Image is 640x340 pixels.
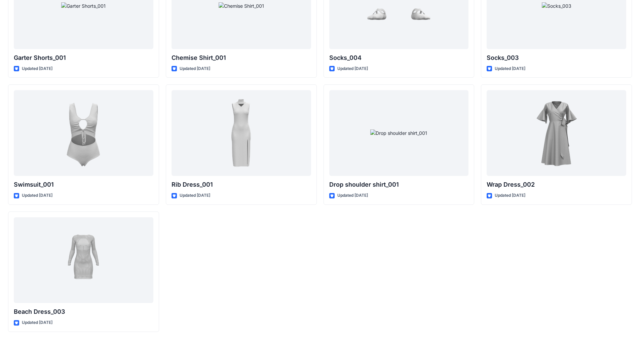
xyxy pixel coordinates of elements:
[487,90,626,176] a: Wrap Dress_002
[180,192,210,199] p: Updated [DATE]
[14,180,153,189] p: Swimsuit_001
[14,53,153,63] p: Garter Shorts_001
[180,65,210,72] p: Updated [DATE]
[329,53,469,63] p: Socks_004
[495,65,525,72] p: Updated [DATE]
[172,90,311,176] a: Rib Dress_001
[22,65,52,72] p: Updated [DATE]
[487,180,626,189] p: Wrap Dress_002
[329,90,469,176] a: Drop shoulder shirt_001
[14,217,153,303] a: Beach Dress_003
[22,192,52,199] p: Updated [DATE]
[14,90,153,176] a: Swimsuit_001
[487,53,626,63] p: Socks_003
[14,307,153,316] p: Beach Dress_003
[172,53,311,63] p: Chemise Shirt_001
[337,65,368,72] p: Updated [DATE]
[22,319,52,326] p: Updated [DATE]
[172,180,311,189] p: Rib Dress_001
[329,180,469,189] p: Drop shoulder shirt_001
[337,192,368,199] p: Updated [DATE]
[495,192,525,199] p: Updated [DATE]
